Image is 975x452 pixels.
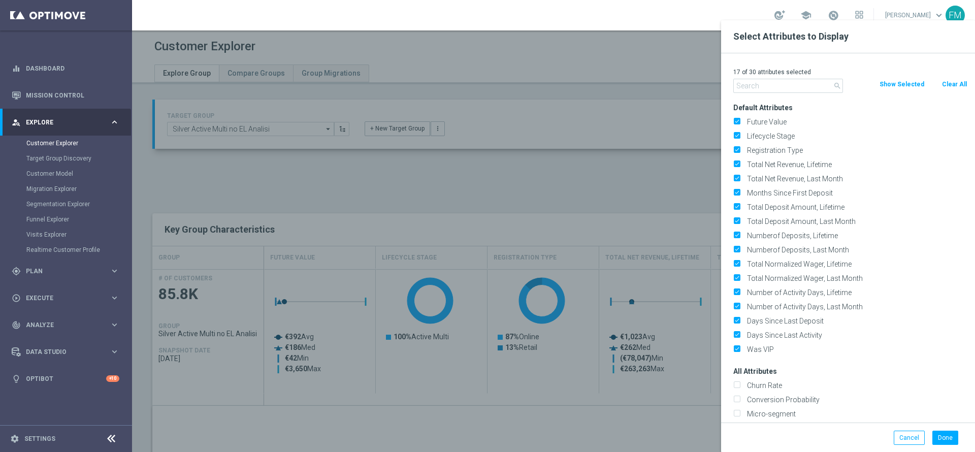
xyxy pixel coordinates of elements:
[743,160,967,169] label: Total Net Revenue, Lifetime
[26,170,106,178] a: Customer Model
[894,431,925,445] button: Cancel
[26,55,119,82] a: Dashboard
[110,320,119,330] i: keyboard_arrow_right
[26,82,119,109] a: Mission Control
[26,136,131,151] div: Customer Explorer
[743,146,967,155] label: Registration Type
[733,79,843,93] input: Search
[110,293,119,303] i: keyboard_arrow_right
[26,139,106,147] a: Customer Explorer
[26,231,106,239] a: Visits Explorer
[733,367,967,376] h3: All Attributes
[743,132,967,141] label: Lifecycle Stage
[733,30,963,43] h2: Select Attributes to Display
[10,434,19,443] i: settings
[743,381,967,390] label: Churn Rate
[12,294,21,303] i: play_circle_outline
[733,103,967,112] h3: Default Attributes
[743,217,967,226] label: Total Deposit Amount, Last Month
[26,200,106,208] a: Segmentation Explorer
[932,431,958,445] button: Done
[11,375,120,383] button: lightbulb Optibot +10
[743,302,967,311] label: Number of Activity Days, Last Month
[26,166,131,181] div: Customer Model
[12,320,110,330] div: Analyze
[11,91,120,100] button: Mission Control
[12,267,110,276] div: Plan
[26,322,110,328] span: Analyze
[12,294,110,303] div: Execute
[933,10,945,21] span: keyboard_arrow_down
[743,395,967,404] label: Conversion Probability
[26,349,110,355] span: Data Studio
[733,68,967,76] p: 17 of 30 attributes selected
[26,227,131,242] div: Visits Explorer
[743,331,967,340] label: Days Since Last Activity
[26,215,106,223] a: Funnel Explorer
[26,242,131,257] div: Realtime Customer Profile
[946,6,965,25] div: FM
[743,188,967,198] label: Months Since First Deposit
[833,82,841,90] i: search
[11,348,120,356] button: Data Studio keyboard_arrow_right
[879,79,925,90] button: Show Selected
[743,345,967,354] label: Was VIP
[743,274,967,283] label: Total Normalized Wager, Last Month
[743,117,967,126] label: Future Value
[26,246,106,254] a: Realtime Customer Profile
[12,320,21,330] i: track_changes
[743,316,967,326] label: Days Since Last Deposit
[24,436,55,442] a: Settings
[26,268,110,274] span: Plan
[12,267,21,276] i: gps_fixed
[12,64,21,73] i: equalizer
[12,55,119,82] div: Dashboard
[110,266,119,276] i: keyboard_arrow_right
[26,119,110,125] span: Explore
[743,231,967,240] label: Numberof Deposits, Lifetime
[110,117,119,127] i: keyboard_arrow_right
[800,10,811,21] span: school
[743,203,967,212] label: Total Deposit Amount, Lifetime
[941,79,968,90] button: Clear All
[26,295,110,301] span: Execute
[12,365,119,392] div: Optibot
[12,82,119,109] div: Mission Control
[12,118,110,127] div: Explore
[11,321,120,329] button: track_changes Analyze keyboard_arrow_right
[743,288,967,297] label: Number of Activity Days, Lifetime
[26,181,131,197] div: Migration Explorer
[743,174,967,183] label: Total Net Revenue, Last Month
[26,185,106,193] a: Migration Explorer
[884,8,946,23] a: [PERSON_NAME]keyboard_arrow_down
[26,365,106,392] a: Optibot
[11,267,120,275] button: gps_fixed Plan keyboard_arrow_right
[26,212,131,227] div: Funnel Explorer
[26,154,106,163] a: Target Group Discovery
[743,260,967,269] label: Total Normalized Wager, Lifetime
[26,197,131,212] div: Segmentation Explorer
[12,347,110,357] div: Data Studio
[26,151,131,166] div: Target Group Discovery
[12,374,21,383] i: lightbulb
[110,347,119,357] i: keyboard_arrow_right
[743,245,967,254] label: Numberof Deposits, Last Month
[11,294,120,302] button: play_circle_outline Execute keyboard_arrow_right
[12,118,21,127] i: person_search
[743,409,967,418] label: Micro-segment
[106,375,119,382] div: +10
[11,64,120,73] button: equalizer Dashboard
[11,118,120,126] button: person_search Explore keyboard_arrow_right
